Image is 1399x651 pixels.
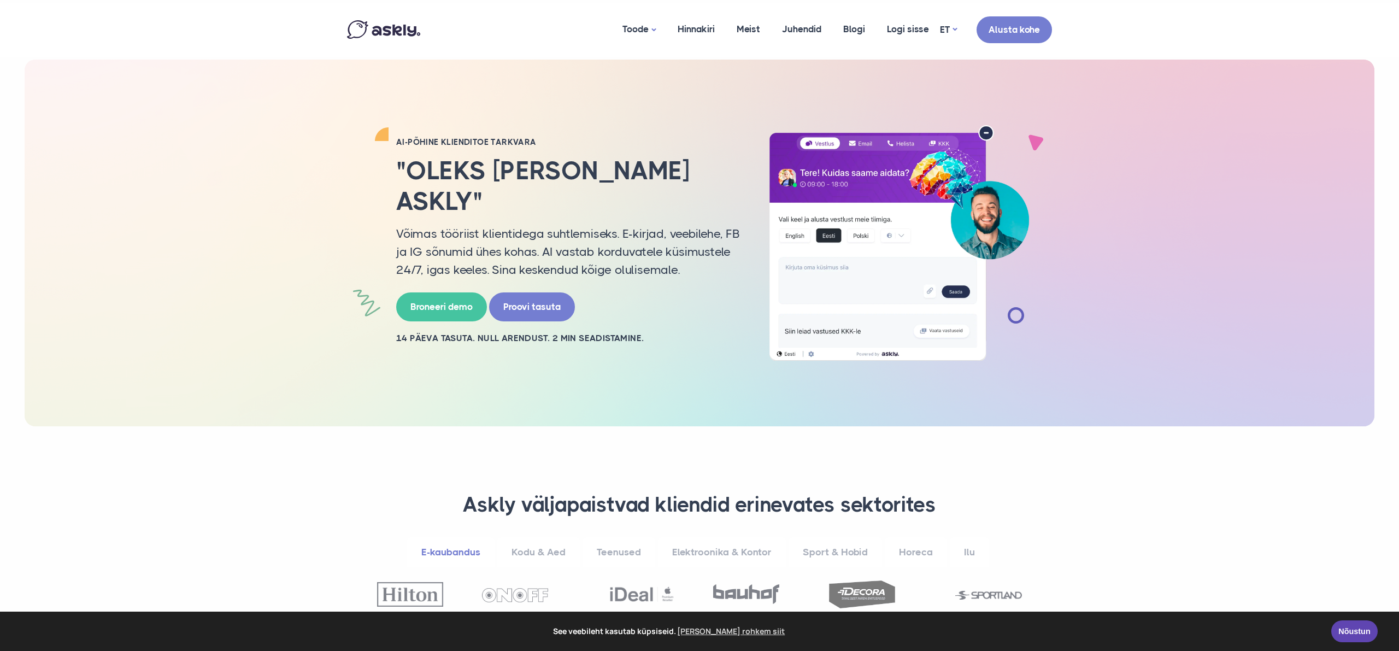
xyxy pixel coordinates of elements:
img: OnOff [482,588,548,602]
a: Teenused [583,537,655,567]
img: Ideal [609,582,675,607]
img: Bauhof [713,584,779,604]
a: Toode [612,3,667,57]
a: Sport & Hobid [789,537,882,567]
a: Kodu & Aed [497,537,580,567]
img: Askly [347,20,420,39]
img: Sportland [955,591,1021,600]
span: See veebileht kasutab küpsiseid. [16,623,1324,640]
a: learn more about cookies [676,623,787,640]
h2: "Oleks [PERSON_NAME] Askly" [396,156,740,216]
a: Logi sisse [876,3,940,56]
a: Hinnakiri [667,3,726,56]
a: Juhendid [771,3,832,56]
p: Võimas tööriist klientidega suhtlemiseks. E-kirjad, veebilehe, FB ja IG sõnumid ühes kohas. AI va... [396,225,740,279]
a: Alusta kohe [977,16,1052,43]
a: E-kaubandus [407,537,495,567]
a: Nõustun [1331,620,1378,642]
a: Ilu [950,537,989,567]
a: Broneeri demo [396,292,487,321]
a: Elektroonika & Kontor [658,537,786,567]
h2: AI-PÕHINE KLIENDITOE TARKVARA [396,137,740,148]
img: AI multilingual chat [757,125,1041,361]
img: Hilton [377,582,443,607]
h2: 14 PÄEVA TASUTA. NULL ARENDUST. 2 MIN SEADISTAMINE. [396,332,740,344]
a: ET [940,22,957,38]
a: Horeca [885,537,947,567]
a: Proovi tasuta [489,292,575,321]
a: Meist [726,3,771,56]
a: Blogi [832,3,876,56]
h3: Askly väljapaistvad kliendid erinevates sektorites [361,492,1038,518]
